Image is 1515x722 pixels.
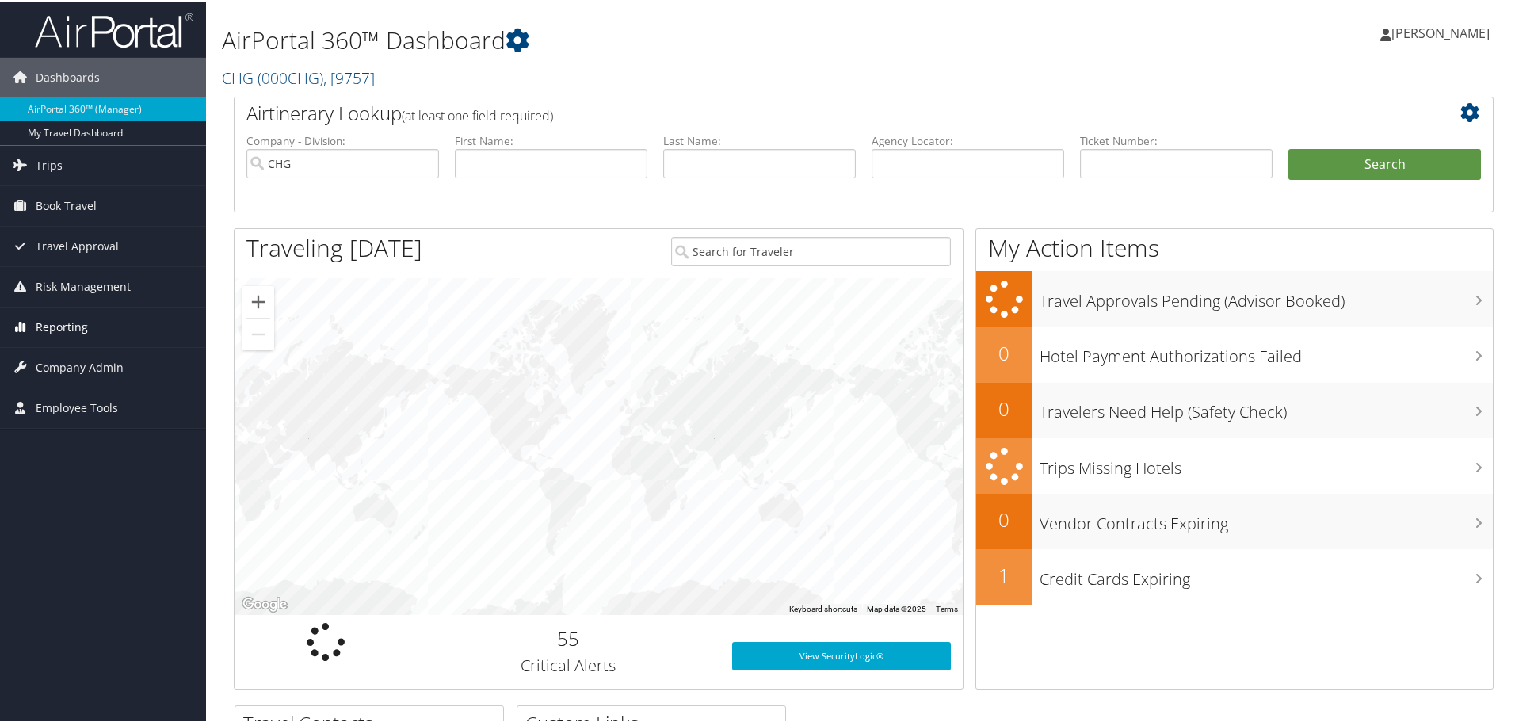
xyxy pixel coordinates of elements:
[1040,559,1493,589] h3: Credit Cards Expiring
[976,230,1493,263] h1: My Action Items
[323,66,375,87] span: , [ 9757 ]
[1040,281,1493,311] h3: Travel Approvals Pending (Advisor Booked)
[36,346,124,386] span: Company Admin
[936,603,958,612] a: Terms (opens in new tab)
[976,560,1032,587] h2: 1
[36,185,97,224] span: Book Travel
[1288,147,1481,179] button: Search
[732,640,951,669] a: View SecurityLogic®
[35,10,193,48] img: airportal-logo.png
[246,98,1376,125] h2: Airtinerary Lookup
[429,653,708,675] h3: Critical Alerts
[402,105,553,123] span: (at least one field required)
[663,132,856,147] label: Last Name:
[976,338,1032,365] h2: 0
[976,381,1493,437] a: 0Travelers Need Help (Safety Check)
[36,225,119,265] span: Travel Approval
[36,265,131,305] span: Risk Management
[976,326,1493,381] a: 0Hotel Payment Authorizations Failed
[36,387,118,426] span: Employee Tools
[222,22,1078,55] h1: AirPortal 360™ Dashboard
[242,285,274,316] button: Zoom in
[976,505,1032,532] h2: 0
[242,317,274,349] button: Zoom out
[1040,336,1493,366] h3: Hotel Payment Authorizations Failed
[36,144,63,184] span: Trips
[246,230,422,263] h1: Traveling [DATE]
[1040,503,1493,533] h3: Vendor Contracts Expiring
[976,548,1493,603] a: 1Credit Cards Expiring
[1391,23,1490,40] span: [PERSON_NAME]
[239,593,291,613] img: Google
[1380,8,1505,55] a: [PERSON_NAME]
[1040,392,1493,422] h3: Travelers Need Help (Safety Check)
[222,66,375,87] a: CHG
[976,269,1493,326] a: Travel Approvals Pending (Advisor Booked)
[1080,132,1273,147] label: Ticket Number:
[1040,448,1493,478] h3: Trips Missing Hotels
[239,593,291,613] a: Open this area in Google Maps (opens a new window)
[258,66,323,87] span: ( 000CHG )
[976,437,1493,493] a: Trips Missing Hotels
[246,132,439,147] label: Company - Division:
[789,602,857,613] button: Keyboard shortcuts
[429,624,708,651] h2: 55
[872,132,1064,147] label: Agency Locator:
[36,56,100,96] span: Dashboards
[455,132,647,147] label: First Name:
[976,394,1032,421] h2: 0
[36,306,88,346] span: Reporting
[867,603,926,612] span: Map data ©2025
[976,492,1493,548] a: 0Vendor Contracts Expiring
[671,235,951,265] input: Search for Traveler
